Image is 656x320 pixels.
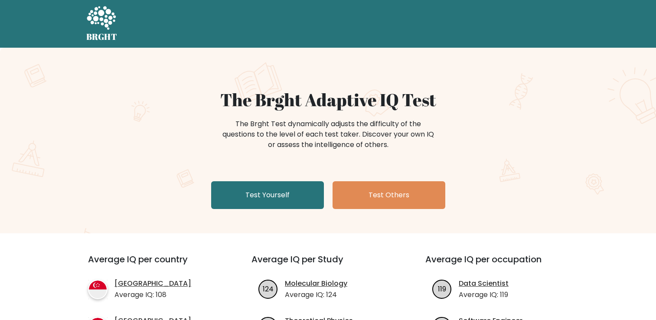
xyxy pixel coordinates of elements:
h3: Average IQ per occupation [425,254,578,275]
h3: Average IQ per Study [251,254,405,275]
h1: The Brght Adaptive IQ Test [117,89,540,110]
h3: Average IQ per country [88,254,220,275]
text: 124 [263,284,274,294]
a: Molecular Biology [285,278,347,289]
p: Average IQ: 119 [459,290,509,300]
a: Test Yourself [211,181,324,209]
a: BRGHT [86,3,117,44]
p: Average IQ: 124 [285,290,347,300]
img: country [88,280,108,299]
a: Data Scientist [459,278,509,289]
h5: BRGHT [86,32,117,42]
div: The Brght Test dynamically adjusts the difficulty of the questions to the level of each test take... [220,119,437,150]
a: [GEOGRAPHIC_DATA] [114,278,191,289]
text: 119 [438,284,446,294]
a: Test Others [333,181,445,209]
p: Average IQ: 108 [114,290,191,300]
